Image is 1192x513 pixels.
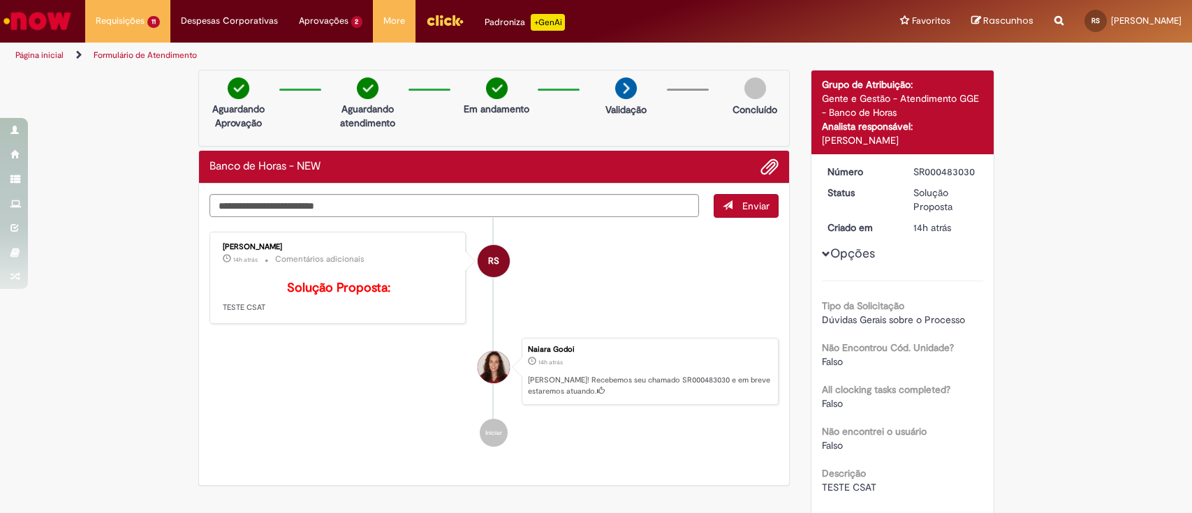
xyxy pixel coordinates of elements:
p: +GenAi [531,14,565,31]
img: check-circle-green.png [228,77,249,99]
p: Concluído [733,103,777,117]
img: click_logo_yellow_360x200.png [426,10,464,31]
a: Página inicial [15,50,64,61]
div: [PERSON_NAME] [223,243,455,251]
p: Validação [605,103,647,117]
div: Solução Proposta [913,186,978,214]
div: Gente e Gestão - Atendimento GGE - Banco de Horas [822,91,983,119]
dt: Criado em [817,221,903,235]
time: 28/08/2025 18:06:33 [233,255,258,264]
span: 14h atrás [538,358,563,366]
span: Despesas Corporativas [181,14,278,28]
img: ServiceNow [1,7,73,35]
span: 14h atrás [233,255,258,264]
span: 14h atrás [913,221,951,234]
b: Tipo da Solicitação [822,299,904,312]
span: Falso [822,397,843,410]
b: Descrição [822,467,866,479]
span: Rascunhos [983,14,1033,27]
div: Naiara Godoi [478,351,510,383]
span: [PERSON_NAME] [1111,15,1182,27]
span: Falso [822,355,843,368]
p: Em andamento [464,102,529,116]
span: More [383,14,405,28]
span: 11 [147,16,160,28]
img: img-circle-grey.png [744,77,766,99]
b: Solução Proposta: [287,280,390,296]
span: Favoritos [912,14,950,28]
span: Enviar [742,200,770,212]
small: Comentários adicionais [275,253,365,265]
time: 28/08/2025 18:05:21 [538,358,563,366]
ul: Trilhas de página [10,43,784,68]
dt: Número [817,165,903,179]
span: Aprovações [299,14,348,28]
button: Adicionar anexos [760,158,779,176]
img: arrow-next.png [615,77,637,99]
span: RS [1091,16,1100,25]
span: Dúvidas Gerais sobre o Processo [822,313,965,326]
div: [PERSON_NAME] [822,133,983,147]
span: TESTE CSAT [822,481,876,493]
h2: Banco de Horas - NEW Histórico de tíquete [209,161,321,173]
div: 28/08/2025 18:05:21 [913,221,978,235]
b: Não encontrei o usuário [822,425,927,438]
span: RS [488,244,499,278]
p: TESTE CSAT [223,281,455,313]
b: All clocking tasks completed? [822,383,950,396]
b: Não Encontrou Cód. Unidade? [822,341,954,354]
button: Enviar [714,194,779,218]
time: 28/08/2025 18:05:21 [913,221,951,234]
span: Falso [822,439,843,452]
a: Formulário de Atendimento [94,50,197,61]
dt: Status [817,186,903,200]
textarea: Digite sua mensagem aqui... [209,194,700,218]
img: check-circle-green.png [357,77,378,99]
div: Naiara Godoi [528,345,771,354]
span: 2 [351,16,363,28]
p: Aguardando atendimento [334,102,402,130]
span: Requisições [96,14,145,28]
div: Raquel De Souza [478,245,510,277]
img: check-circle-green.png [486,77,508,99]
a: Rascunhos [971,15,1033,28]
div: Padroniza [485,14,565,31]
div: Analista responsável: [822,119,983,133]
div: SR000483030 [913,165,978,179]
ul: Histórico de tíquete [209,218,779,461]
p: Aguardando Aprovação [205,102,272,130]
div: Grupo de Atribuição: [822,77,983,91]
p: [PERSON_NAME]! Recebemos seu chamado SR000483030 e em breve estaremos atuando. [528,375,771,396]
li: Naiara Godoi [209,338,779,405]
